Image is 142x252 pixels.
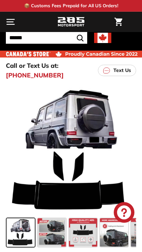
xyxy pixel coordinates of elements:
a: [PHONE_NUMBER] [6,71,64,80]
p: Text Us [113,67,131,74]
p: Call or Text Us at: [6,61,59,70]
img: Logo_285_Motorsport_areodynamics_components [57,16,85,28]
a: Cart [111,12,126,32]
a: Text Us [98,65,136,76]
inbox-online-store-chat: Shopify online store chat [112,202,136,224]
p: 📦 Customs Fees Prepaid for All US Orders! [24,2,118,9]
input: Search [6,32,87,44]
